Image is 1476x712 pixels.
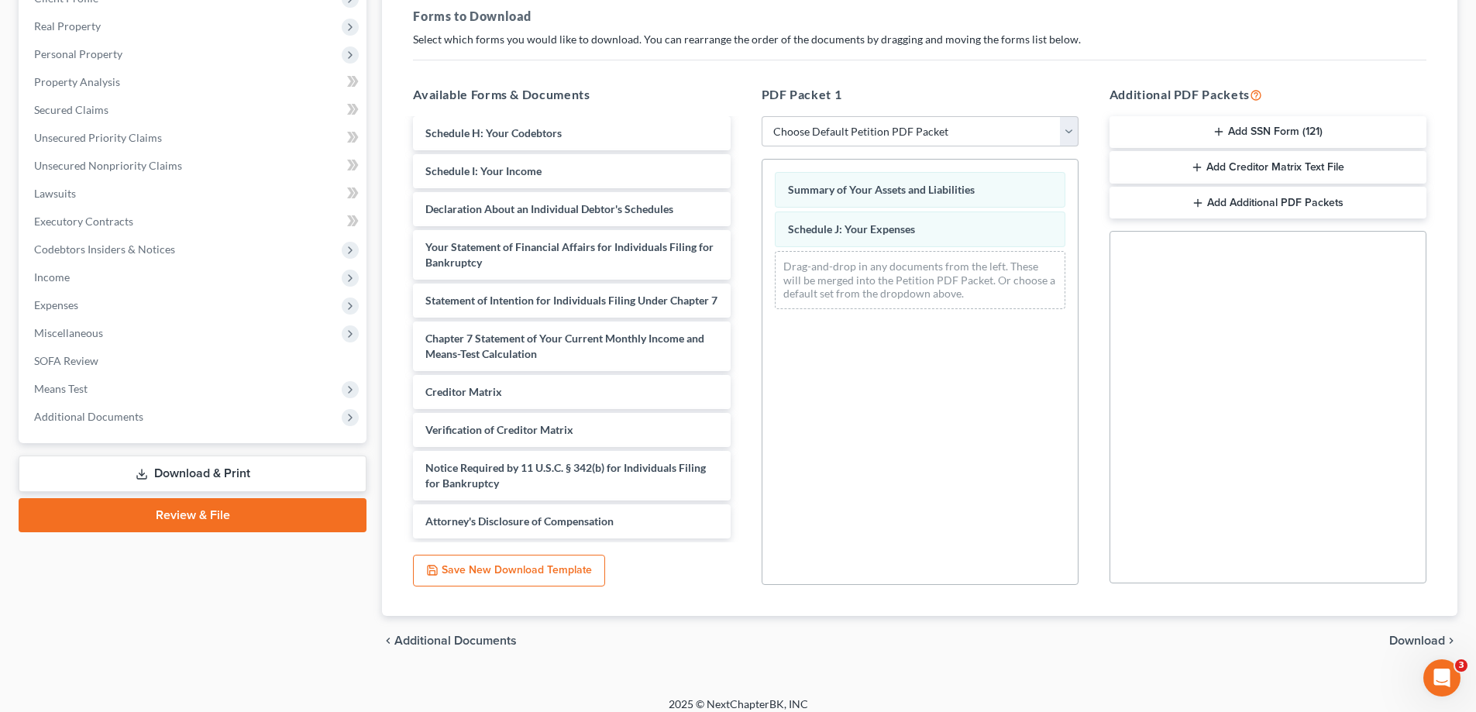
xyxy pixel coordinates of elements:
span: Statement of Intention for Individuals Filing Under Chapter 7 [425,294,717,307]
span: Summary of Your Assets and Liabilities [788,183,975,196]
a: Executory Contracts [22,208,366,236]
h5: Forms to Download [413,7,1426,26]
span: Verification of Creditor Matrix [425,423,573,436]
span: Expenses [34,298,78,311]
a: chevron_left Additional Documents [382,635,517,647]
i: chevron_right [1445,635,1457,647]
span: Lawsuits [34,187,76,200]
i: chevron_left [382,635,394,647]
iframe: Intercom live chat [1423,659,1461,697]
span: Declaration About an Individual Debtor's Schedules [425,202,673,215]
span: Additional Documents [394,635,517,647]
span: Creditor Matrix [425,385,502,398]
a: Download & Print [19,456,366,492]
span: Codebtors Insiders & Notices [34,242,175,256]
span: Schedule I: Your Income [425,164,542,177]
a: Unsecured Nonpriority Claims [22,152,366,180]
span: Unsecured Priority Claims [34,131,162,144]
button: Add Additional PDF Packets [1110,187,1426,219]
span: Schedule J: Your Expenses [788,222,915,236]
span: Executory Contracts [34,215,133,228]
span: Schedule H: Your Codebtors [425,126,562,139]
p: Select which forms you would like to download. You can rearrange the order of the documents by dr... [413,32,1426,47]
h5: Available Forms & Documents [413,85,730,104]
span: Chapter 7 Statement of Your Current Monthly Income and Means-Test Calculation [425,332,704,360]
span: Unsecured Nonpriority Claims [34,159,182,172]
button: Save New Download Template [413,555,605,587]
span: Means Test [34,382,88,395]
a: Unsecured Priority Claims [22,124,366,152]
span: 3 [1455,659,1467,672]
button: Add Creditor Matrix Text File [1110,151,1426,184]
span: Attorney's Disclosure of Compensation [425,514,614,528]
span: Personal Property [34,47,122,60]
a: Secured Claims [22,96,366,124]
span: Income [34,270,70,284]
span: Download [1389,635,1445,647]
span: Real Property [34,19,101,33]
span: Your Statement of Financial Affairs for Individuals Filing for Bankruptcy [425,240,714,269]
span: Miscellaneous [34,326,103,339]
a: Property Analysis [22,68,366,96]
button: Download chevron_right [1389,635,1457,647]
a: Lawsuits [22,180,366,208]
span: Additional Documents [34,410,143,423]
button: Add SSN Form (121) [1110,116,1426,149]
h5: Additional PDF Packets [1110,85,1426,104]
div: Drag-and-drop in any documents from the left. These will be merged into the Petition PDF Packet. ... [775,251,1065,309]
a: Review & File [19,498,366,532]
h5: PDF Packet 1 [762,85,1079,104]
a: SOFA Review [22,347,366,375]
span: Notice Required by 11 U.S.C. § 342(b) for Individuals Filing for Bankruptcy [425,461,706,490]
span: Property Analysis [34,75,120,88]
span: Secured Claims [34,103,108,116]
span: SOFA Review [34,354,98,367]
